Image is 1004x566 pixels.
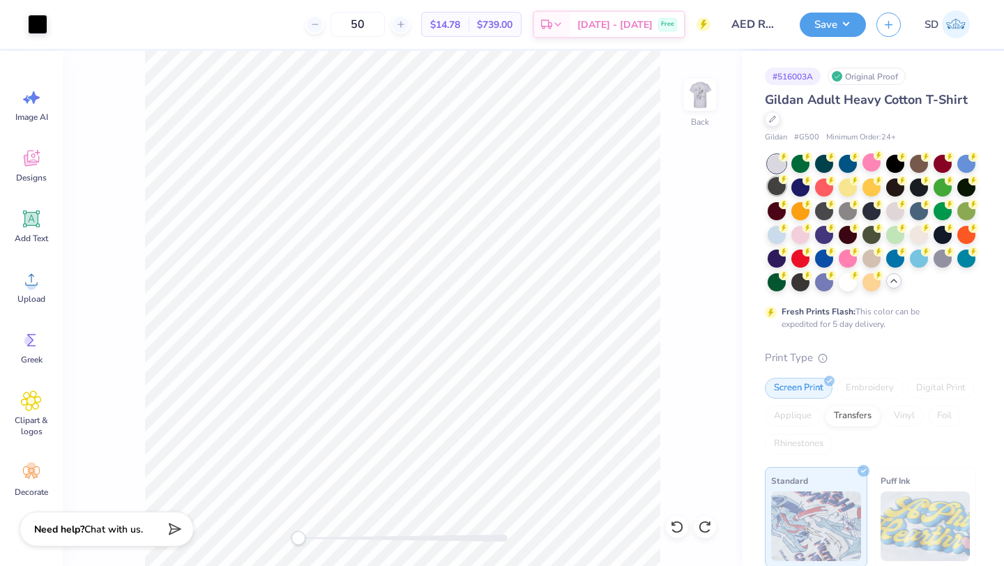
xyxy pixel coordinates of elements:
[477,17,512,32] span: $739.00
[782,306,855,317] strong: Fresh Prints Flash:
[907,378,975,399] div: Digital Print
[782,305,953,330] div: This color can be expedited for 5 day delivery.
[928,406,961,427] div: Foil
[765,91,968,108] span: Gildan Adult Heavy Cotton T-Shirt
[15,487,48,498] span: Decorate
[15,112,48,123] span: Image AI
[771,473,808,488] span: Standard
[942,10,970,38] img: Sofia Diep
[577,17,653,32] span: [DATE] - [DATE]
[881,491,971,561] img: Puff Ink
[885,406,924,427] div: Vinyl
[794,132,819,144] span: # G500
[330,12,385,37] input: – –
[828,68,906,85] div: Original Proof
[84,523,143,536] span: Chat with us.
[925,17,938,33] span: SD
[686,81,714,109] img: Back
[826,132,896,144] span: Minimum Order: 24 +
[21,354,43,365] span: Greek
[8,415,54,437] span: Clipart & logos
[291,531,305,545] div: Accessibility label
[661,20,674,29] span: Free
[16,172,47,183] span: Designs
[800,13,866,37] button: Save
[691,116,709,128] div: Back
[771,491,861,561] img: Standard
[825,406,881,427] div: Transfers
[881,473,910,488] span: Puff Ink
[765,350,976,366] div: Print Type
[765,434,832,454] div: Rhinestones
[34,523,84,536] strong: Need help?
[765,68,821,85] div: # 516003A
[837,378,903,399] div: Embroidery
[721,10,789,38] input: Untitled Design
[17,293,45,305] span: Upload
[15,233,48,244] span: Add Text
[430,17,460,32] span: $14.78
[918,10,976,38] a: SD
[765,406,821,427] div: Applique
[765,378,832,399] div: Screen Print
[765,132,787,144] span: Gildan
